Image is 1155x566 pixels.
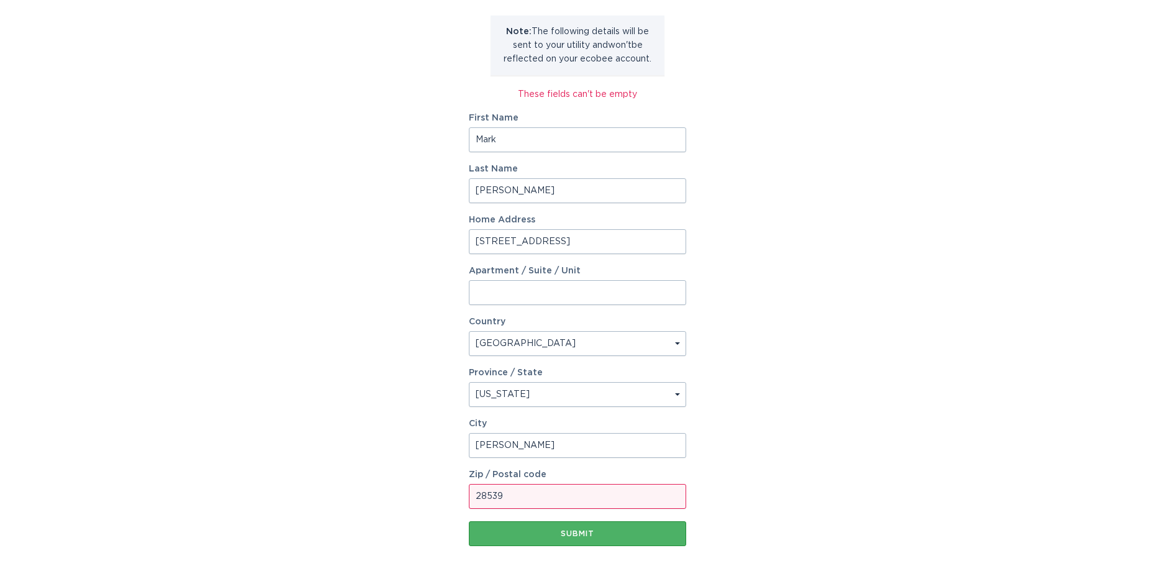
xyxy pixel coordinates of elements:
[506,27,532,36] strong: Note:
[469,165,686,173] label: Last Name
[500,25,655,66] p: The following details will be sent to your utility and won't be reflected on your ecobee account.
[475,530,680,537] div: Submit
[469,216,686,224] label: Home Address
[469,88,686,101] div: These fields can't be empty
[469,317,505,326] label: Country
[469,521,686,546] button: Submit
[469,368,543,377] label: Province / State
[469,267,686,275] label: Apartment / Suite / Unit
[469,470,686,479] label: Zip / Postal code
[469,419,686,428] label: City
[469,114,686,122] label: First Name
